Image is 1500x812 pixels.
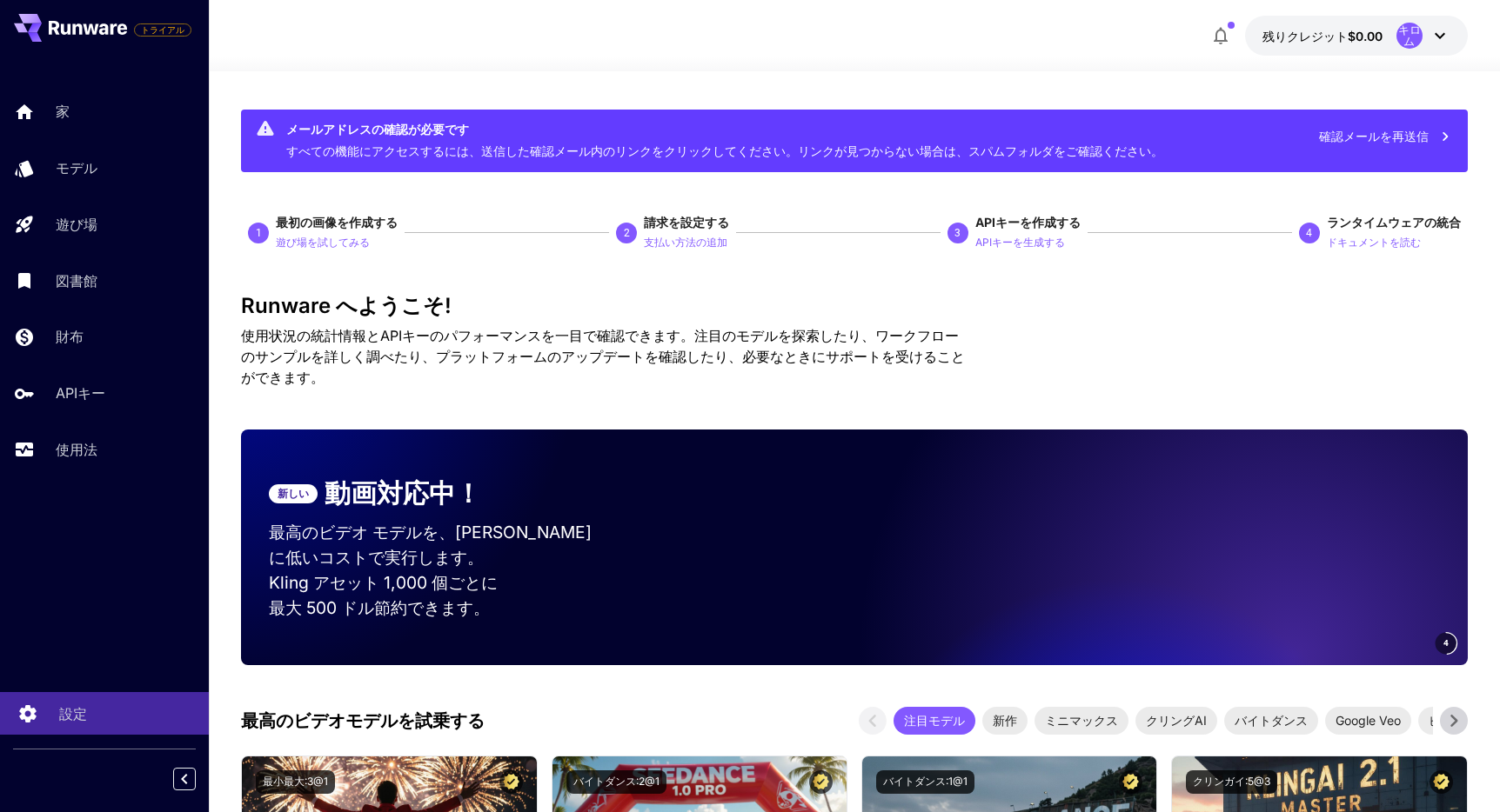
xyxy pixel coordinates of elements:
[278,487,309,500] font: 新しい
[59,705,87,722] font: 設定
[1325,707,1411,735] div: Google Veo
[56,328,84,345] font: 財布
[954,227,961,239] font: 3
[56,441,97,458] font: 使用法
[241,327,965,386] font: 使用状況の統計情報とAPIキーのパフォーマンスを一目で確認できます。注目のモデルを探索したり、ワークフローのサンプルを詳しく調べたり、プラットフォームのアップデートを確認したり、必要なときにサポ...
[993,713,1017,728] font: 新作
[1135,707,1217,735] div: クリングAI
[499,770,523,794] button: 認定モデル – 最高のパフォーマンスが検証されており、商用ライセンスが含まれています。
[982,707,1028,735] div: 新作
[573,775,660,788] font: バイトダンス:2@1
[644,236,727,249] font: 支払い方法の追加
[56,159,97,176] font: モデル
[1186,770,1277,794] button: クリンガイ:5@3
[1245,16,1468,56] button: 0.00ドルキロム
[1035,707,1128,735] div: ミニマックス
[286,122,469,136] font: メールアドレスの確認が必要です
[1398,23,1421,48] font: キロム
[56,272,97,290] font: 図書館
[566,770,666,794] button: バイトダンス:2@1
[186,763,209,795] div: サイドバーを折りたたむ
[1327,215,1461,230] font: ランタイムウェアの統合
[173,768,196,790] button: サイドバーを折りたたむ
[56,384,105,402] font: APIキー
[241,293,452,318] font: Runware へようこそ!
[624,227,630,239] font: 2
[276,236,370,249] font: 遊び場を試してみる
[241,710,485,731] font: 最高のビデオモデルを試乗する
[1327,236,1421,249] font: ドキュメントを読む
[975,215,1081,230] font: APIキーを作成する
[975,231,1065,252] button: APIキーを生成する
[644,231,727,252] button: 支払い方法の追加
[269,522,592,568] font: 最高のビデオ モデルを、[PERSON_NAME]に低いコストで実行します。
[1327,231,1421,252] button: ドキュメントを読む
[1235,713,1308,728] font: バイトダンス
[1319,129,1429,143] font: 確認メールを再送信
[1224,707,1318,735] div: バイトダンス
[56,216,97,233] font: 遊び場
[1262,29,1348,43] font: 残りクレジット
[276,231,370,252] button: 遊び場を試してみる
[286,143,1163,158] font: すべての機能にアクセスするには、送信した確認メール内のリンクをクリックしてください。リンクが見つからない場合は、スパムフォルダをご確認ください。
[56,103,70,120] font: 家
[1262,27,1383,45] div: 0.00ドル
[1146,713,1207,728] font: クリングAI
[276,215,398,230] font: 最初の画像を作成する
[975,236,1065,249] font: APIキーを生成する
[1119,770,1142,794] button: 認定モデル – 最高のパフォーマンスが検証されており、商用ライセンスが含まれています。
[256,770,335,794] button: 最小最大:3@1
[263,775,328,788] font: 最小最大:3@1
[894,707,975,735] div: 注目モデル
[1193,775,1270,788] font: クリンガイ:5@3
[883,775,968,788] font: バイトダンス:1@1
[141,24,184,35] font: トライアル
[1309,118,1461,154] button: 確認メールを再送信
[904,713,965,728] font: 注目モデル
[1348,29,1383,43] font: $0.00
[325,477,481,509] font: 動画対応中！
[269,572,498,618] font: Kling アセット 1,000 個ごとに最大 500 ドル節約できます。
[809,770,833,794] button: 認定モデル – 最高のパフォーマンスが検証されており、商用ライセンスが含まれています。
[1045,713,1118,728] font: ミニマックス
[876,770,974,794] button: バイトダンス:1@1
[256,227,262,239] font: 1
[644,215,729,230] font: 請求を設定する
[134,19,191,40] span: プラットフォームの全機能を有効にするには、支払いカードを追加します。
[1336,713,1401,728] font: Google Veo
[1430,770,1453,794] button: 認定モデル – 最高のパフォーマンスが検証されており、商用ライセンスが含まれています。
[1443,636,1449,649] span: 4
[1306,227,1312,239] font: 4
